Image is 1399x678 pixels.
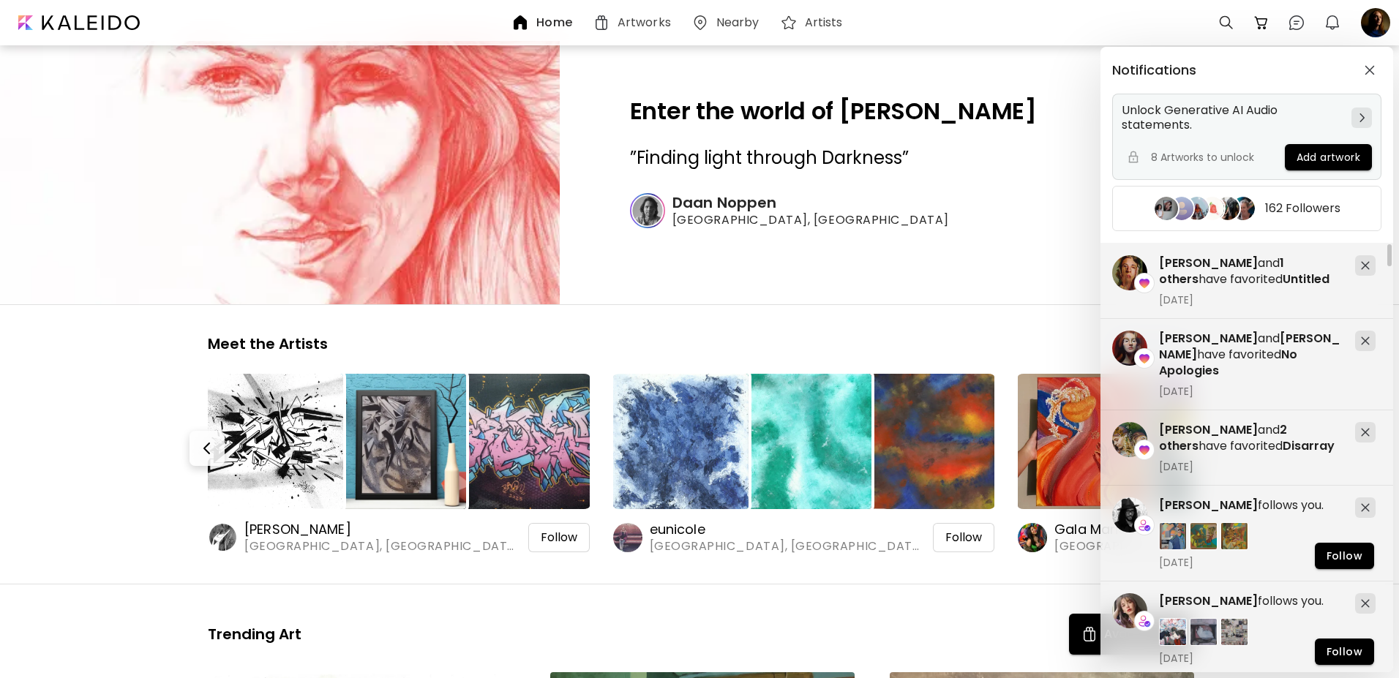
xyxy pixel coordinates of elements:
h5: Unlock Generative AI Audio statements. [1122,103,1346,132]
span: others [1159,271,1199,287]
span: [PERSON_NAME] [1159,497,1258,513]
span: Untitled [1283,271,1329,287]
span: No Apologies [1159,346,1297,379]
h5: 8 Artworks to unlock [1151,150,1254,165]
span: Follow [1327,644,1362,660]
span: [DATE] [1159,385,1343,398]
span: [DATE] [1159,556,1343,569]
span: Add artwork [1297,150,1360,165]
button: closeButton [1358,59,1381,82]
span: 2 [1280,421,1287,438]
h5: and have favorited [1159,422,1343,454]
img: closeButton [1365,65,1375,75]
h5: follows you. [1159,593,1343,609]
button: Follow [1315,543,1374,569]
h5: 162 Followers [1265,201,1340,216]
img: chevron [1359,113,1365,122]
span: Follow [1327,549,1362,564]
span: [PERSON_NAME] [1159,255,1258,271]
span: 1 [1280,255,1284,271]
h5: follows you. [1159,497,1343,513]
span: [DATE] [1159,460,1343,473]
h5: Notifications [1112,63,1196,78]
span: [PERSON_NAME] [1159,330,1258,347]
span: others [1159,437,1199,454]
h5: and have favorited [1159,255,1343,287]
span: Disarray [1283,437,1335,454]
span: [PERSON_NAME] [1159,592,1258,609]
span: [DATE] [1159,652,1343,665]
button: Follow [1315,639,1374,665]
span: [PERSON_NAME] [1159,330,1340,363]
button: Add artwork [1285,144,1372,170]
span: [PERSON_NAME] [1159,421,1258,438]
span: [DATE] [1159,293,1343,306]
h5: and have favorited [1159,331,1343,379]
